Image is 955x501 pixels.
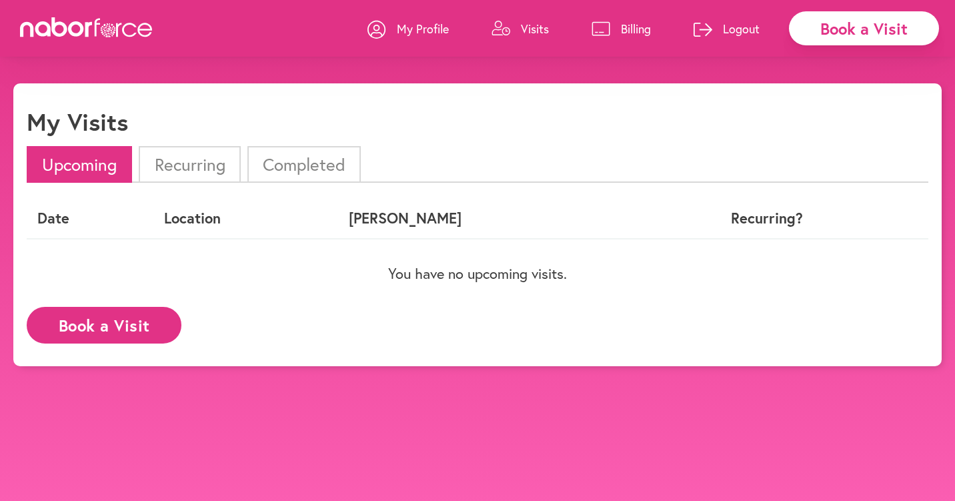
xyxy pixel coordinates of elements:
p: My Profile [397,21,449,37]
a: Logout [694,9,760,49]
th: Location [153,199,339,238]
a: Visits [492,9,549,49]
a: My Profile [367,9,449,49]
th: [PERSON_NAME] [338,199,656,238]
li: Upcoming [27,146,132,183]
li: Completed [247,146,361,183]
div: Book a Visit [789,11,939,45]
p: You have no upcoming visits. [27,265,928,282]
a: Book a Visit [27,317,181,330]
th: Recurring? [656,199,878,238]
button: Book a Visit [27,307,181,344]
li: Recurring [139,146,240,183]
a: Billing [592,9,651,49]
p: Logout [723,21,760,37]
p: Billing [621,21,651,37]
th: Date [27,199,153,238]
p: Visits [521,21,549,37]
h1: My Visits [27,107,128,136]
